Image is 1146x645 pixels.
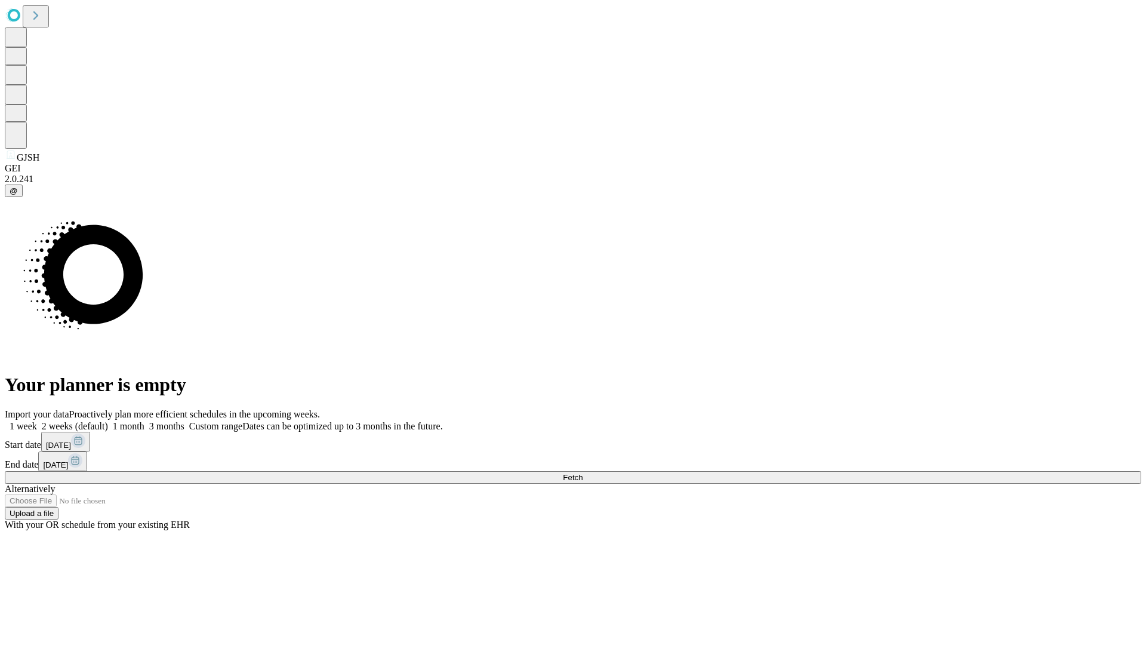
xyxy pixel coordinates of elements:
span: 3 months [149,421,184,431]
span: Dates can be optimized up to 3 months in the future. [242,421,442,431]
div: 2.0.241 [5,174,1141,185]
span: 1 week [10,421,37,431]
span: GJSH [17,152,39,162]
button: Fetch [5,471,1141,484]
div: End date [5,451,1141,471]
span: Custom range [189,421,242,431]
span: 2 weeks (default) [42,421,108,431]
div: Start date [5,432,1141,451]
span: With your OR schedule from your existing EHR [5,520,190,530]
span: Fetch [563,473,583,482]
button: [DATE] [38,451,87,471]
h1: Your planner is empty [5,374,1141,396]
span: 1 month [113,421,144,431]
button: Upload a file [5,507,58,520]
span: Import your data [5,409,69,419]
span: Proactively plan more efficient schedules in the upcoming weeks. [69,409,320,419]
span: Alternatively [5,484,55,494]
button: [DATE] [41,432,90,451]
div: GEI [5,163,1141,174]
span: @ [10,186,18,195]
span: [DATE] [43,460,68,469]
button: @ [5,185,23,197]
span: [DATE] [46,441,71,450]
